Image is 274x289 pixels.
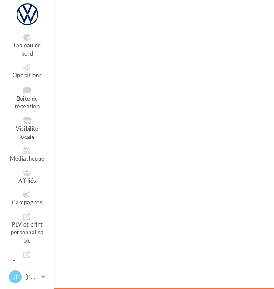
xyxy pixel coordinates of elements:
a: Visibilité locale [7,115,47,142]
span: Opérations [13,72,42,79]
span: Campagnes [12,199,43,206]
span: Campagnes DataOnDemand [10,259,44,282]
a: Campagnes DataOnDemand [7,250,47,284]
span: Affiliés [18,177,37,184]
a: Médiathèque [7,145,47,164]
a: LF [PERSON_NAME] [7,269,47,285]
span: LF [12,273,19,281]
p: [PERSON_NAME] [25,273,37,281]
span: Boîte de réception [15,95,40,110]
a: Affiliés [7,167,47,186]
span: Tableau de bord [13,42,41,57]
a: Opérations [7,62,47,81]
span: Médiathèque [10,155,45,162]
a: Campagnes [7,189,47,208]
a: Boîte de réception [7,84,47,112]
a: PLV et print personnalisable [7,211,47,246]
a: Tableau de bord [7,32,47,59]
span: Visibilité locale [16,125,38,140]
span: PLV et print personnalisable [11,221,44,244]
